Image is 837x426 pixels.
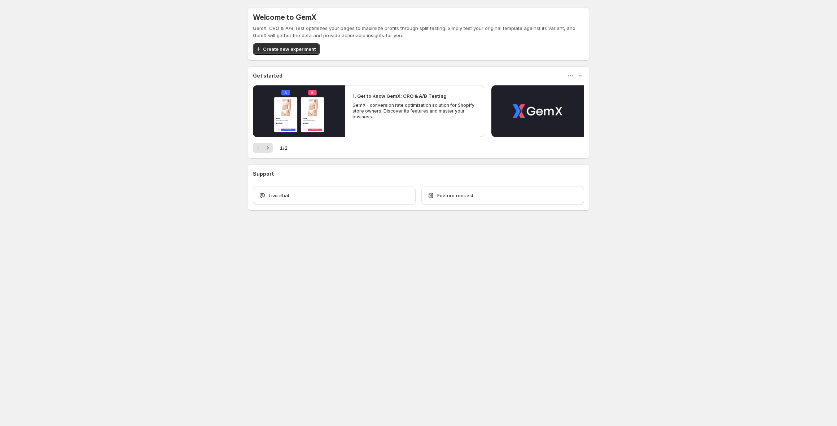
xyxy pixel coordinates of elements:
h3: Get started [253,72,282,79]
h3: Support [253,170,274,177]
span: Feature request [437,192,473,199]
p: GemX - conversion rate optimization solution for Shopify store owners. Discover its features and ... [352,102,477,120]
span: Create new experiment [263,45,316,53]
h5: Welcome to GemX [253,13,316,22]
nav: Pagination [253,143,273,153]
h2: 1. Get to Know GemX: CRO & A/B Testing [352,92,447,100]
span: Live chat [269,192,289,199]
p: GemX: CRO & A/B Test optimizes your pages to maximize profits through split testing. Simply test ... [253,25,584,39]
span: 1 / 2 [280,144,288,151]
button: Next [263,143,273,153]
button: Play video [491,85,584,137]
button: Create new experiment [253,43,320,55]
button: Play video [253,85,345,137]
